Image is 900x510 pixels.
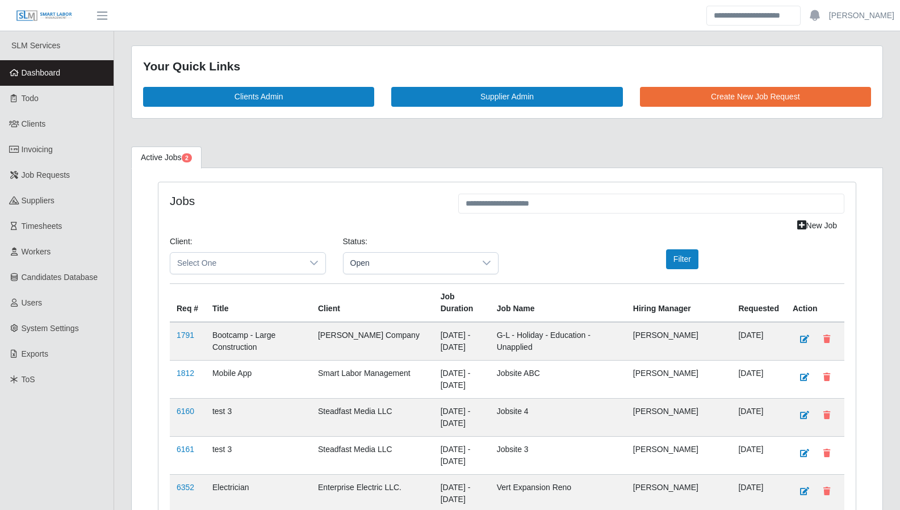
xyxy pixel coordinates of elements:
[731,322,786,361] td: [DATE]
[311,360,434,398] td: Smart Labor Management
[434,360,490,398] td: [DATE] - [DATE]
[731,436,786,474] td: [DATE]
[344,253,476,274] span: Open
[22,68,61,77] span: Dashboard
[434,322,490,361] td: [DATE] - [DATE]
[170,283,206,322] th: Req #
[490,283,626,322] th: Job Name
[626,436,732,474] td: [PERSON_NAME]
[731,360,786,398] td: [DATE]
[706,6,801,26] input: Search
[786,283,844,322] th: Action
[22,273,98,282] span: Candidates Database
[16,10,73,22] img: SLM Logo
[143,87,374,107] a: Clients Admin
[391,87,622,107] a: Supplier Admin
[640,87,871,107] a: Create New Job Request
[143,57,871,76] div: Your Quick Links
[206,360,311,398] td: Mobile App
[170,253,303,274] span: Select One
[22,196,55,205] span: Suppliers
[22,247,51,256] span: Workers
[11,41,60,50] span: SLM Services
[206,398,311,436] td: test 3
[177,483,194,492] a: 6352
[131,147,202,169] a: Active Jobs
[311,283,434,322] th: Client
[22,94,39,103] span: Todo
[177,445,194,454] a: 6161
[626,322,732,361] td: [PERSON_NAME]
[170,236,192,248] label: Client:
[311,436,434,474] td: Steadfast Media LLC
[182,153,192,162] span: Pending Jobs
[206,436,311,474] td: test 3
[490,322,626,361] td: G-L - Holiday - Education - Unapplied
[626,360,732,398] td: [PERSON_NAME]
[170,194,441,208] h4: Jobs
[22,349,48,358] span: Exports
[22,145,53,154] span: Invoicing
[731,283,786,322] th: Requested
[626,398,732,436] td: [PERSON_NAME]
[490,360,626,398] td: Jobsite ABC
[22,298,43,307] span: Users
[22,170,70,179] span: Job Requests
[22,375,35,384] span: ToS
[829,10,894,22] a: [PERSON_NAME]
[490,398,626,436] td: Jobsite 4
[434,283,490,322] th: Job Duration
[22,221,62,231] span: Timesheets
[177,407,194,416] a: 6160
[22,119,46,128] span: Clients
[626,283,732,322] th: Hiring Manager
[790,216,844,236] a: New Job
[177,331,194,340] a: 1791
[666,249,698,269] button: Filter
[434,436,490,474] td: [DATE] - [DATE]
[177,369,194,378] a: 1812
[311,398,434,436] td: Steadfast Media LLC
[434,398,490,436] td: [DATE] - [DATE]
[311,322,434,361] td: [PERSON_NAME] Company
[490,436,626,474] td: Jobsite 3
[343,236,368,248] label: Status:
[731,398,786,436] td: [DATE]
[206,322,311,361] td: Bootcamp - Large Construction
[22,324,79,333] span: System Settings
[206,283,311,322] th: Title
